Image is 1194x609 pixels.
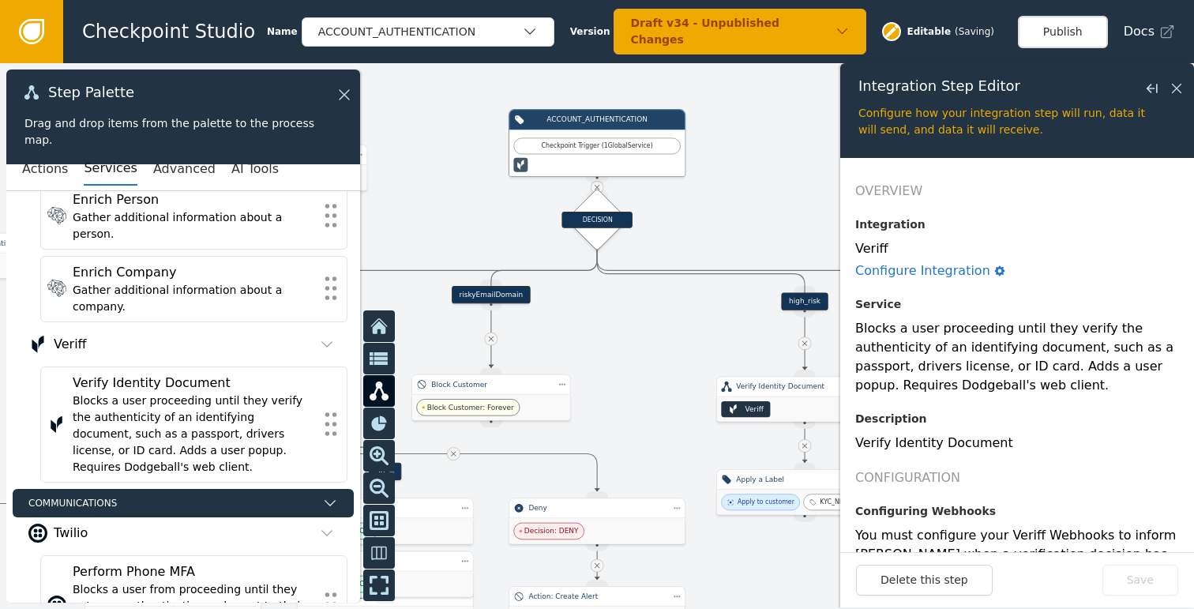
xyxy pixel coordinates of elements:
h2: Configuration [855,468,1179,487]
div: Perform Phone MFA [73,562,315,581]
span: Checkpoint Studio [82,17,255,46]
span: Communications [28,496,316,510]
button: AI Tools [231,152,279,186]
div: Veriff [54,335,87,354]
label: Service [855,296,901,313]
div: Apply a Label [736,474,873,484]
div: Verify Identity Document [73,374,315,393]
div: DECISION [561,212,633,228]
div: Drag and drop items from the palette to the process map. [24,115,342,148]
div: Veriff [745,404,764,414]
div: Action: Create Alert [528,592,665,602]
div: ACCOUNT_AUTHENTICATION [318,24,522,40]
div: Draft v34 - Unpublished Changes [630,15,835,48]
div: Configure how your integration step will run, data it will send, and data it will receive. [858,105,1176,138]
div: Blocks a user proceeding until they verify the authenticity of an identifying document, such as a... [855,319,1179,395]
span: Docs [1124,22,1155,41]
div: high_risk [782,292,828,310]
div: Deny [528,503,665,513]
button: ACCOUNT_AUTHENTICATION [302,17,554,47]
label: Integration [855,216,926,233]
label: Description [855,411,927,427]
span: Block Customer: Forever [427,402,514,412]
button: Delete this step [856,565,993,596]
button: Publish [1018,16,1108,48]
span: Name [267,24,298,39]
button: Actions [22,152,68,186]
span: Editable [907,24,951,39]
div: KYC_NEEDED [820,498,860,507]
div: riskyEmailDomain [452,286,531,303]
div: Configure Integration [855,261,990,280]
div: Verify Identity Document [855,434,1179,453]
button: Services [84,152,137,186]
span: Version [570,24,610,39]
div: Veriff [855,239,1179,258]
a: Configure Integration [855,261,1006,280]
button: Draft v34 - Unpublished Changes [614,9,866,55]
div: Apply a Label [317,592,453,602]
div: Apply to customer [738,498,794,507]
div: Twilio [54,524,88,543]
div: Block Customer [431,379,550,389]
div: Verify Identity Document [736,382,873,392]
div: ACCOUNT_AUTHENTICATION [529,115,665,125]
div: ( Saving ) [955,24,994,39]
div: Allow [317,556,453,566]
label: Configuring Webhooks [855,503,996,520]
div: You must configure your Veriff Webhooks to inform [PERSON_NAME] when a verification decision has ... [855,526,1179,602]
div: Gather additional information about a person. [73,209,315,242]
span: Integration Step Editor [858,79,1020,93]
a: Docs [1124,22,1175,41]
div: Enrich Person [73,190,315,209]
button: Advanced [153,152,216,186]
div: Enrich Company [73,263,315,282]
div: Gather additional information about a company. [73,282,315,315]
span: Decision: DENY [524,526,579,536]
span: Step Palette [48,85,134,100]
div: Allow [317,503,453,513]
h2: Overview [855,182,1179,201]
div: Checkpoint Trigger ( 1 Global Service ) [520,141,675,151]
div: Blocks a user proceeding until they verify the authenticity of an identifying document, such as a... [73,393,315,476]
